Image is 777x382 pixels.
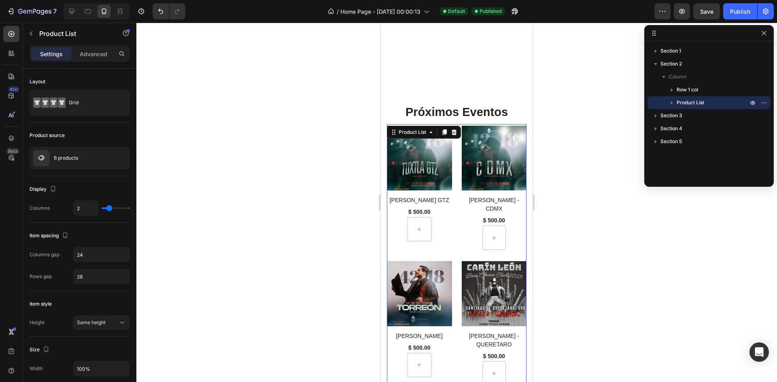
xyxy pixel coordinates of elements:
span: Column [669,73,686,81]
div: Beta [6,148,19,154]
div: Item style [30,300,52,308]
div: 450 [8,86,19,93]
span: Published [480,8,502,15]
div: Height [30,319,45,326]
div: Columns gap [30,251,59,258]
input: Auto [74,361,129,376]
p: 6 products [54,155,78,161]
span: Product List [677,99,704,107]
p: Advanced [80,50,107,58]
div: Rows gap [30,273,52,280]
div: Open Intercom Messenger [749,342,769,362]
div: Undo/Redo [153,3,185,19]
span: Section 1 [660,47,681,55]
div: Publish [730,7,750,16]
span: Section 2 [660,60,682,68]
span: Section 5 [660,137,682,146]
div: Layout [30,78,45,85]
span: Same height [77,319,106,325]
div: Display [30,184,58,195]
button: Save [693,3,720,19]
span: Home Page - [DATE] 00:00:13 [340,7,420,16]
span: Default [448,8,465,15]
div: Item spacing [30,230,70,241]
div: Grid [69,93,118,112]
input: Auto [74,247,129,262]
span: Save [700,8,713,15]
span: Section 3 [660,112,682,120]
p: Settings [40,50,63,58]
span: Section 4 [660,125,682,133]
span: / [337,7,339,16]
input: Auto [74,269,129,284]
span: Row 1 col [677,86,698,94]
p: 7 [53,6,57,16]
img: product feature img [33,150,49,166]
button: Publish [723,3,757,19]
p: Product List [39,29,108,38]
input: Auto [74,201,98,215]
div: Columns [30,205,50,212]
iframe: Design area [381,23,533,382]
div: Product source [30,132,65,139]
div: Size [30,344,51,355]
button: Same height [73,315,130,330]
button: 7 [3,3,60,19]
div: Width [30,365,43,372]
